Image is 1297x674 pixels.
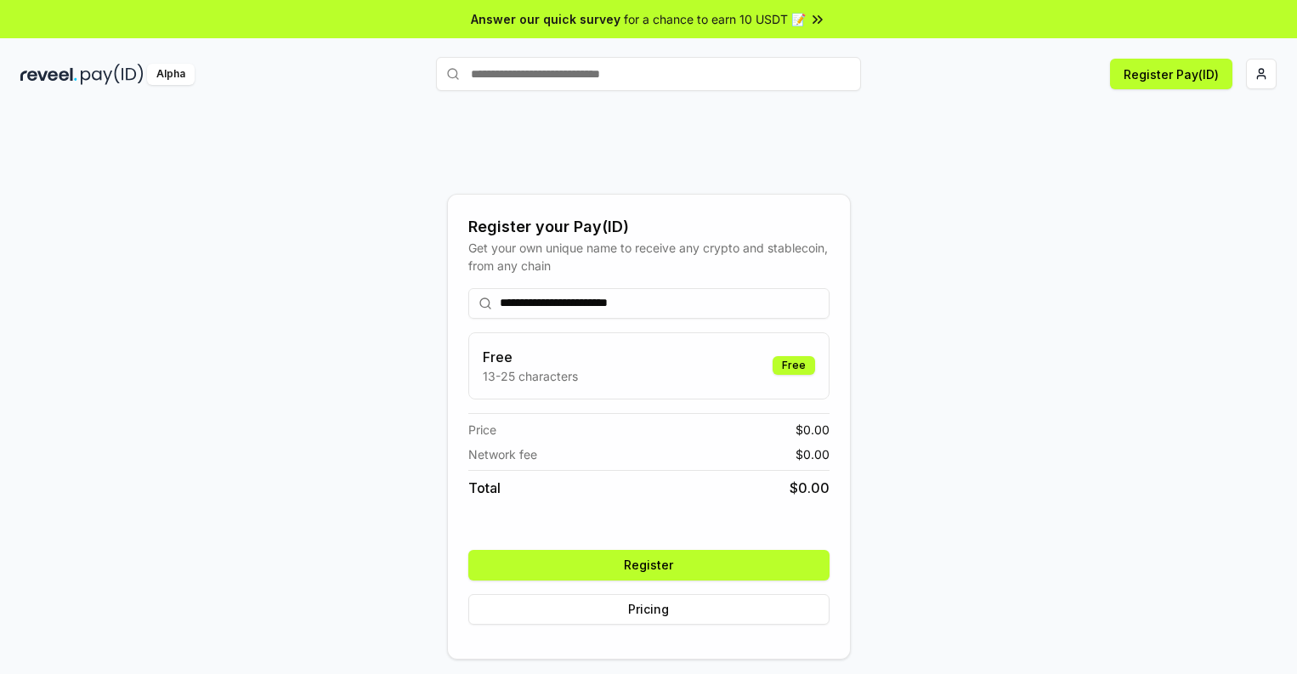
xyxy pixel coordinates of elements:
[468,445,537,463] span: Network fee
[773,356,815,375] div: Free
[468,478,501,498] span: Total
[796,445,830,463] span: $ 0.00
[468,421,496,439] span: Price
[81,64,144,85] img: pay_id
[471,10,620,28] span: Answer our quick survey
[1110,59,1232,89] button: Register Pay(ID)
[468,594,830,625] button: Pricing
[483,347,578,367] h3: Free
[147,64,195,85] div: Alpha
[790,478,830,498] span: $ 0.00
[468,215,830,239] div: Register your Pay(ID)
[796,421,830,439] span: $ 0.00
[468,239,830,275] div: Get your own unique name to receive any crypto and stablecoin, from any chain
[624,10,806,28] span: for a chance to earn 10 USDT 📝
[20,64,77,85] img: reveel_dark
[483,367,578,385] p: 13-25 characters
[468,550,830,581] button: Register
